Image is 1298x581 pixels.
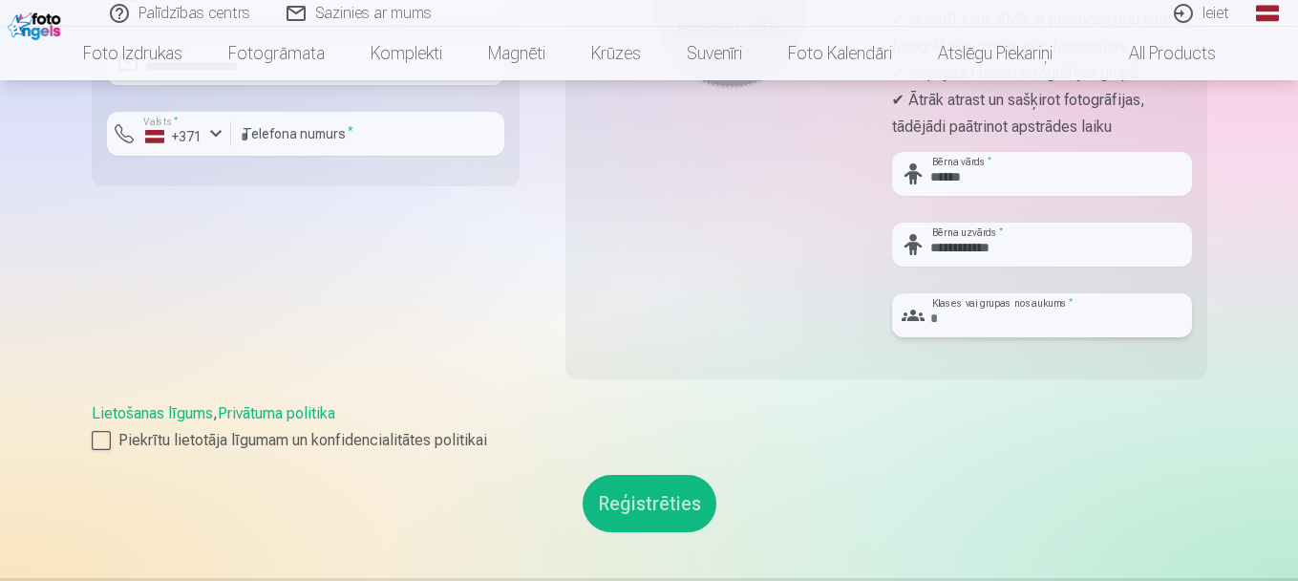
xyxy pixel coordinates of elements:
[915,27,1075,80] a: Atslēgu piekariņi
[107,112,231,156] button: Valsts*+371
[92,429,1207,452] label: Piekrītu lietotāja līgumam un konfidencialitātes politikai
[205,27,348,80] a: Fotogrāmata
[465,27,568,80] a: Magnēti
[568,27,664,80] a: Krūzes
[8,8,66,40] img: /fa1
[145,127,202,146] div: +371
[765,27,915,80] a: Foto kalendāri
[92,404,213,422] a: Lietošanas līgums
[60,27,205,80] a: Foto izdrukas
[583,475,716,532] button: Reģistrēties
[1075,27,1239,80] a: All products
[138,115,184,129] label: Valsts
[218,404,335,422] a: Privātuma politika
[892,87,1192,140] p: ✔ Ātrāk atrast un sašķirot fotogrāfijas, tādējādi paātrinot apstrādes laiku
[664,27,765,80] a: Suvenīri
[348,27,465,80] a: Komplekti
[92,402,1207,452] div: ,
